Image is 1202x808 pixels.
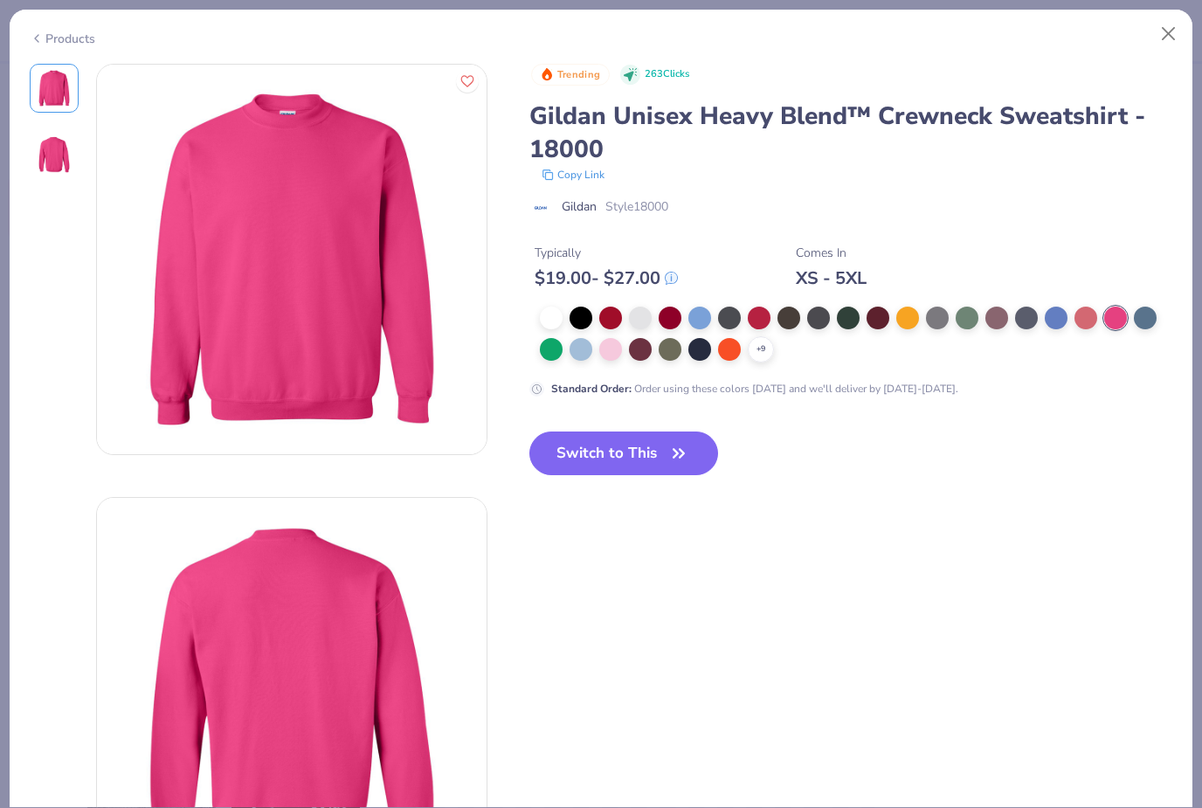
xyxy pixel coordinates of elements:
[535,267,678,289] div: $ 19.00 - $ 27.00
[605,197,668,216] span: Style 18000
[557,70,600,79] span: Trending
[551,381,958,397] div: Order using these colors [DATE] and we'll deliver by [DATE]-[DATE].
[529,201,553,215] img: brand logo
[97,65,487,454] img: Front
[796,267,867,289] div: XS - 5XL
[551,382,632,396] strong: Standard Order :
[562,197,597,216] span: Gildan
[531,64,610,86] button: Badge Button
[30,30,95,48] div: Products
[535,244,678,262] div: Typically
[33,67,75,109] img: Front
[529,100,1173,166] div: Gildan Unisex Heavy Blend™ Crewneck Sweatshirt - 18000
[1152,17,1185,51] button: Close
[456,70,479,93] button: Like
[645,67,689,82] span: 263 Clicks
[756,343,765,356] span: + 9
[529,432,719,475] button: Switch to This
[796,244,867,262] div: Comes In
[540,67,554,81] img: Trending sort
[33,134,75,176] img: Back
[536,166,610,183] button: copy to clipboard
